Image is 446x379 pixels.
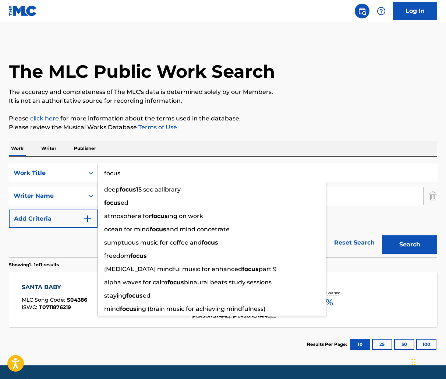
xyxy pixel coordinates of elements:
img: Delete Criterion [429,187,437,205]
a: Public Search [355,4,369,18]
span: alpha waves for calm [104,279,167,286]
span: deep [104,186,120,193]
strong: focus [126,292,143,299]
span: part 9 [259,266,277,273]
div: SANTA BABY [22,283,87,292]
strong: focus [120,305,137,312]
button: Search [382,235,437,254]
form: Search Form [9,164,437,257]
span: MLC Song Code : [22,296,67,303]
div: Work Title [14,169,80,178]
strong: focus [120,186,136,193]
span: ed [121,199,128,206]
span: binaural beats study sessions [184,279,272,286]
span: and mind concetrate [166,226,230,233]
img: help [377,7,386,15]
p: Please for more information about the terms used in the database. [9,114,437,123]
strong: focus [130,252,147,259]
p: It is not an authoritative source for recording information. [9,96,437,105]
strong: focus [151,213,168,220]
button: Add Criteria [9,210,98,228]
p: Writer [39,141,59,156]
div: Writer Name [14,192,80,200]
iframe: Chat Widget [409,344,446,379]
span: freedom [104,252,130,259]
button: 10 [350,339,370,350]
span: ocean for mind [104,226,150,233]
img: 9d2ae6d4665cec9f34b9.svg [83,214,92,223]
p: Please review the Musical Works Database [9,123,437,132]
span: 15 sec aalibrary [136,186,181,193]
p: The accuracy and completeness of The MLC's data is determined solely by our Members. [9,88,437,96]
button: 100 [416,339,436,350]
span: T0711876219 [39,304,71,310]
button: 25 [372,339,392,350]
span: mind [104,305,120,312]
a: click here [30,115,59,122]
a: Reset Search [330,235,378,251]
div: Drag [411,351,416,373]
p: Work [9,141,26,156]
p: Showing 1 - 1 of 1 results [9,262,59,268]
div: Help [374,4,389,18]
p: Publisher [72,141,98,156]
a: Log In [393,2,437,20]
strong: focus [202,239,218,246]
span: ISWC : [22,304,39,310]
strong: focus [104,199,121,206]
span: [MEDICAL_DATA] mindful music for enhanced [104,266,242,273]
strong: focus [150,226,166,233]
span: sumptuous music for coffee and [104,239,202,246]
a: SANTA BABYMLC Song Code:S04386ISWC:T0711876219Writers (3)[PERSON_NAME], [PERSON_NAME], [PERSON_NA... [9,272,437,327]
strong: focus [242,266,259,273]
span: ed [143,292,151,299]
span: ing (brain music for achieving mindfulness) [137,305,265,312]
span: ing on work [168,213,203,220]
span: atmosphere for [104,213,151,220]
button: 50 [394,339,414,350]
img: search [358,7,367,15]
h1: The MLC Public Work Search [9,60,275,83]
strong: focus [167,279,184,286]
p: Results Per Page: [307,341,349,348]
a: Terms of Use [137,124,177,131]
span: staying [104,292,126,299]
img: MLC Logo [9,6,37,16]
span: S04386 [67,296,87,303]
